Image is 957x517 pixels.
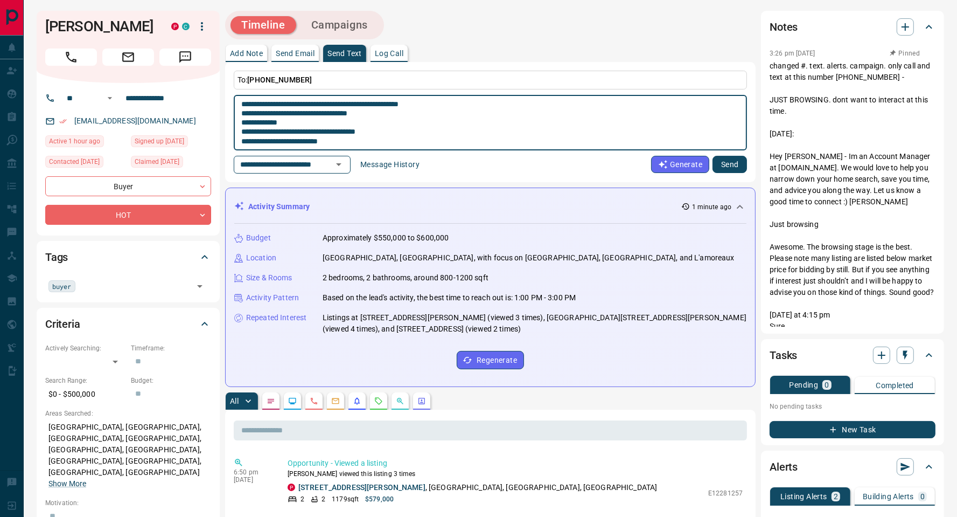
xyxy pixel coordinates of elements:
p: [GEOGRAPHIC_DATA], [GEOGRAPHIC_DATA], with focus on [GEOGRAPHIC_DATA], [GEOGRAPHIC_DATA], and L'a... [323,252,735,264]
div: Sat Sep 13 2025 [45,135,125,150]
p: [GEOGRAPHIC_DATA], [GEOGRAPHIC_DATA], [GEOGRAPHIC_DATA], [GEOGRAPHIC_DATA], [GEOGRAPHIC_DATA], [G... [45,418,211,493]
h2: Tags [45,249,68,266]
span: Claimed [DATE] [135,156,179,167]
p: $0 - $500,000 [45,385,125,403]
div: Tue Apr 01 2025 [131,156,211,171]
h1: [PERSON_NAME] [45,18,155,35]
button: Open [192,279,207,294]
span: Message [159,49,211,66]
svg: Opportunities [396,397,404,405]
p: No pending tasks [770,398,935,415]
p: Location [246,252,276,264]
h2: Notes [770,18,798,36]
button: Timeline [230,16,296,34]
span: buyer [52,281,72,292]
p: Budget: [131,376,211,385]
svg: Email Verified [59,118,67,125]
div: Tasks [770,342,935,368]
a: [STREET_ADDRESS][PERSON_NAME] [298,483,425,492]
p: 3:26 pm [DATE] [770,50,815,57]
h2: Tasks [770,347,797,364]
p: E12281257 [708,488,743,498]
p: Repeated Interest [246,312,306,323]
span: [PHONE_NUMBER] [247,75,312,84]
p: Activity Pattern [246,292,299,304]
p: changed #. text. alerts. campaign. only call and text at this number [PHONE_NUMBER] - JUST BROWSI... [770,60,935,468]
svg: Calls [310,397,318,405]
button: New Task [770,421,935,438]
p: Listings at [STREET_ADDRESS][PERSON_NAME] (viewed 3 times), [GEOGRAPHIC_DATA][STREET_ADDRESS][PER... [323,312,746,335]
p: [PERSON_NAME] viewed this listing 3 times [288,469,743,479]
button: Send [712,156,747,173]
p: Search Range: [45,376,125,385]
p: Areas Searched: [45,409,211,418]
p: Actively Searching: [45,343,125,353]
p: 1 minute ago [692,202,731,212]
button: Message History [354,156,426,173]
svg: Emails [331,397,340,405]
p: Pending [790,381,819,389]
div: Tue Sep 17 2019 [131,135,211,150]
div: Criteria [45,311,211,337]
p: 2 bedrooms, 2 bathrooms, around 800-1200 sqft [323,272,488,284]
p: $579,000 [365,494,394,504]
svg: Requests [374,397,383,405]
p: 2 [301,494,304,504]
p: 1179 sqft [332,494,359,504]
p: To: [234,71,747,89]
p: All [230,397,239,405]
h2: Criteria [45,315,80,333]
h2: Alerts [770,458,798,475]
p: Based on the lead's activity, the best time to reach out is: 1:00 PM - 3:00 PM [323,292,576,304]
div: property.ca [288,484,295,491]
p: Building Alerts [863,493,914,500]
p: 2 [322,494,325,504]
p: Opportunity - Viewed a listing [288,458,743,469]
svg: Agent Actions [417,397,426,405]
p: Log Call [375,50,403,57]
div: Buyer [45,176,211,196]
a: [EMAIL_ADDRESS][DOMAIN_NAME] [74,116,196,125]
button: Campaigns [301,16,379,34]
p: 6:50 pm [234,468,271,476]
button: Regenerate [457,351,524,369]
svg: Notes [267,397,275,405]
p: Send Email [276,50,315,57]
div: Wed Apr 02 2025 [45,156,125,171]
div: HOT [45,205,211,225]
div: Notes [770,14,935,40]
p: Send Text [327,50,362,57]
div: Activity Summary1 minute ago [234,197,746,217]
p: Approximately $550,000 to $600,000 [323,232,449,244]
div: condos.ca [182,23,190,30]
span: Email [102,49,154,66]
p: Size & Rooms [246,272,292,284]
p: Add Note [230,50,263,57]
span: Call [45,49,97,66]
p: , [GEOGRAPHIC_DATA], [GEOGRAPHIC_DATA], [GEOGRAPHIC_DATA] [298,482,657,493]
button: Pinned [889,49,920,58]
p: Budget [246,232,271,244]
button: Open [331,157,346,172]
button: Open [103,92,116,105]
p: Timeframe: [131,343,211,353]
p: Motivation: [45,498,211,508]
p: [DATE] [234,476,271,484]
p: 0 [825,381,829,389]
div: Alerts [770,454,935,480]
p: Activity Summary [248,201,310,212]
p: 0 [920,493,925,500]
div: property.ca [171,23,179,30]
svg: Lead Browsing Activity [288,397,297,405]
p: Listing Alerts [780,493,827,500]
p: 2 [834,493,838,500]
span: Contacted [DATE] [49,156,100,167]
button: Show More [48,478,86,490]
p: Completed [876,382,914,389]
span: Active 1 hour ago [49,136,100,147]
div: Tags [45,244,211,270]
svg: Listing Alerts [353,397,361,405]
span: Signed up [DATE] [135,136,184,147]
button: Generate [651,156,709,173]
